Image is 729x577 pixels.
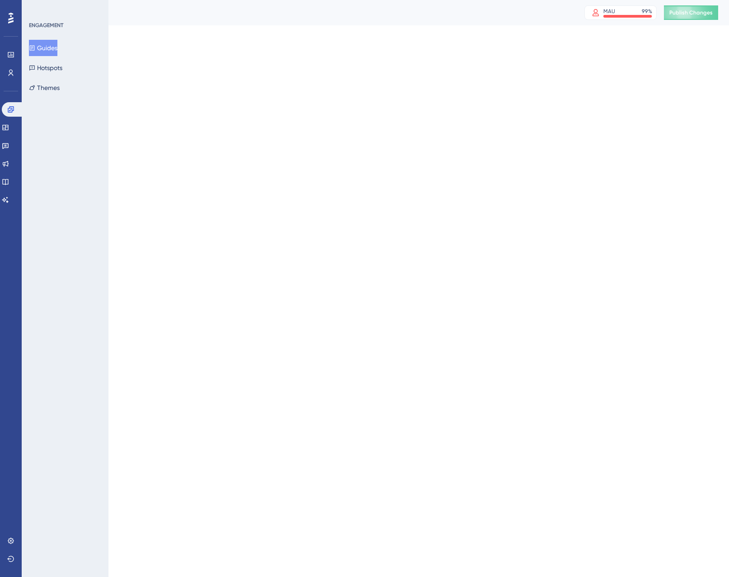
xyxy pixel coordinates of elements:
button: Hotspots [29,60,62,76]
button: Guides [29,40,57,56]
span: Publish Changes [669,9,713,16]
div: MAU [603,8,615,15]
button: Publish Changes [664,5,718,20]
button: Themes [29,80,60,96]
div: 99 % [642,8,652,15]
div: ENGAGEMENT [29,22,63,29]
